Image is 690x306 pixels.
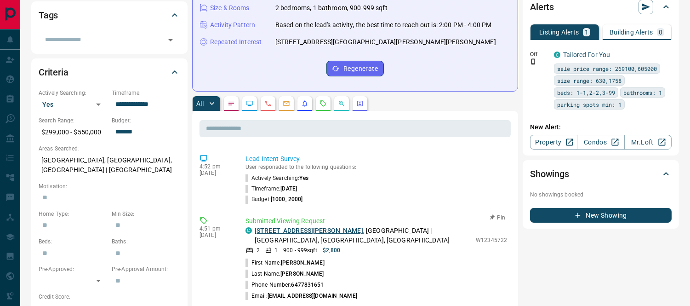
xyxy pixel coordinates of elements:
[268,293,357,299] span: [EMAIL_ADDRESS][DOMAIN_NAME]
[291,282,324,288] span: 6477831651
[530,191,672,199] p: No showings booked
[245,164,507,170] p: User responsded to the following questions:
[255,226,471,245] p: , [GEOGRAPHIC_DATA] | [GEOGRAPHIC_DATA], [GEOGRAPHIC_DATA], [GEOGRAPHIC_DATA]
[245,185,297,193] p: timeframe :
[274,246,278,254] p: 1
[557,76,622,85] span: size range: 630,1758
[280,185,297,192] span: [DATE]
[530,135,577,150] a: Property
[200,163,232,170] p: 4:52 pm
[112,116,180,125] p: Budget:
[577,135,624,150] a: Condos
[530,208,672,223] button: New Showing
[257,246,260,254] p: 2
[301,100,308,107] svg: Listing Alerts
[39,210,107,218] p: Home Type:
[245,281,324,289] p: Phone Number:
[245,259,325,267] p: First Name:
[356,100,364,107] svg: Agent Actions
[476,236,507,244] p: W12345722
[245,154,507,164] p: Lead Intent Survey
[245,292,357,300] p: Email:
[39,293,180,301] p: Credit Score:
[245,216,507,226] p: Submitted Viewing Request
[299,175,308,181] span: Yes
[563,51,610,58] a: Tailored For You
[39,61,180,83] div: Criteria
[610,29,653,35] p: Building Alerts
[210,37,262,47] p: Repeated Interest
[245,174,308,182] p: actively searching :
[275,20,491,30] p: Based on the lead's activity, the best time to reach out is: 2:00 PM - 4:00 PM
[245,270,324,278] p: Last Name:
[39,153,180,178] p: [GEOGRAPHIC_DATA], [GEOGRAPHIC_DATA], [GEOGRAPHIC_DATA] | [GEOGRAPHIC_DATA]
[39,97,107,112] div: Yes
[210,3,250,13] p: Size & Rooms
[196,100,204,107] p: All
[39,8,58,23] h2: Tags
[112,89,180,97] p: Timeframe:
[530,50,548,58] p: Off
[112,237,180,246] p: Baths:
[245,227,252,234] div: condos.ca
[246,100,253,107] svg: Lead Browsing Activity
[245,196,302,203] p: budget :
[200,225,232,232] p: 4:51 pm
[530,58,536,65] svg: Push Notification Only
[326,61,384,76] button: Regenerate
[319,100,327,107] svg: Requests
[283,100,290,107] svg: Emails
[39,116,107,125] p: Search Range:
[200,170,232,176] p: [DATE]
[557,100,622,109] span: parking spots min: 1
[585,29,588,35] p: 1
[539,29,579,35] p: Listing Alerts
[112,265,180,273] p: Pre-Approval Amount:
[39,89,107,97] p: Actively Searching:
[112,210,180,218] p: Min Size:
[557,88,615,97] span: beds: 1-1,2-2,3-99
[484,214,511,222] button: Pin
[39,125,107,140] p: $299,000 - $550,000
[624,135,672,150] a: Mr.Loft
[39,144,180,153] p: Areas Searched:
[281,260,324,266] span: [PERSON_NAME]
[39,65,68,80] h2: Criteria
[623,88,662,97] span: bathrooms: 1
[554,52,560,58] div: condos.ca
[659,29,662,35] p: 0
[200,232,232,238] p: [DATE]
[39,182,180,191] p: Motivation:
[39,237,107,246] p: Beds:
[338,100,345,107] svg: Opportunities
[557,64,657,73] span: sale price range: 269100,605000
[39,4,180,26] div: Tags
[228,100,235,107] svg: Notes
[280,271,324,277] span: [PERSON_NAME]
[530,167,569,181] h2: Showings
[275,37,496,47] p: [STREET_ADDRESS][GEOGRAPHIC_DATA][PERSON_NAME][PERSON_NAME]
[255,227,363,234] a: [STREET_ADDRESS][PERSON_NAME]
[264,100,272,107] svg: Calls
[39,265,107,273] p: Pre-Approved:
[271,196,303,202] span: [1000, 2000]
[164,34,177,46] button: Open
[323,246,341,254] p: $2,800
[283,246,317,254] p: 900 - 999 sqft
[530,122,672,132] p: New Alert:
[275,3,388,13] p: 2 bedrooms, 1 bathroom, 900-999 sqft
[530,163,672,185] div: Showings
[210,20,255,30] p: Activity Pattern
